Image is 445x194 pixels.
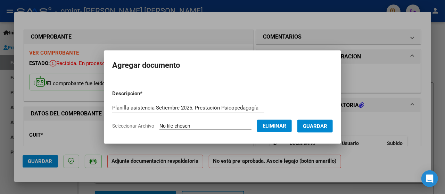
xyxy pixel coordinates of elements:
[257,120,292,132] button: Eliminar
[303,123,327,129] span: Guardar
[421,170,438,187] div: Open Intercom Messenger
[112,123,154,129] span: Seleccionar Archivo
[263,123,286,129] span: Eliminar
[297,120,333,132] button: Guardar
[112,90,179,98] p: Descripcion
[112,59,333,72] h2: Agregar documento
